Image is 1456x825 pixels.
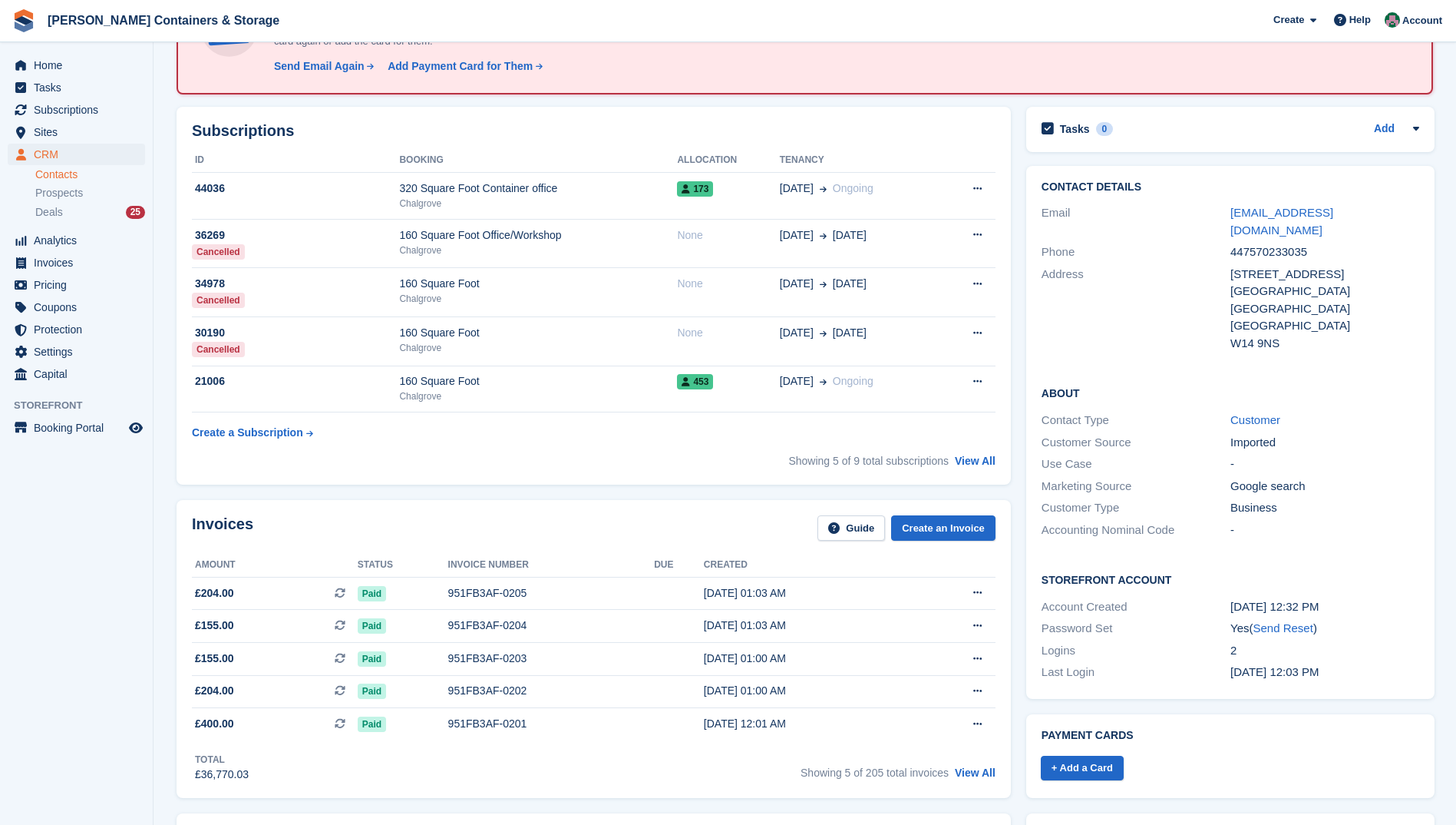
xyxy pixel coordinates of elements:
div: Imported [1230,434,1419,452]
a: menu [8,341,145,363]
a: menu [8,77,145,98]
div: Account Created [1042,598,1230,616]
div: Chalgrove [399,244,677,257]
span: Ongoing [833,182,873,194]
h2: Contact Details [1042,181,1419,194]
div: [GEOGRAPHIC_DATA] [1230,317,1419,335]
span: Subscriptions [34,99,126,121]
div: Add Payment Card for Them [388,58,533,75]
a: menu [8,144,145,165]
span: Settings [34,341,126,363]
a: View All [955,455,995,467]
div: Email [1042,204,1230,239]
span: Paid [358,618,386,634]
th: Due [654,553,704,578]
div: Marketing Source [1042,478,1230,495]
div: [DATE] 01:00 AM [704,651,913,667]
span: ( ) [1249,621,1316,634]
span: Invoices [34,252,126,273]
div: Yes [1230,620,1419,638]
h2: Tasks [1060,122,1090,136]
span: Tasks [34,77,126,98]
span: [DATE] [780,276,814,292]
th: Amount [192,553,358,578]
span: Account [1402,13,1442,28]
span: Prospects [35,186,83,200]
span: 173 [677,181,713,197]
a: menu [8,99,145,121]
a: Create a Subscription [192,419,313,447]
span: Sites [34,121,126,143]
div: 2 [1230,642,1419,660]
span: £155.00 [195,618,234,634]
div: [GEOGRAPHIC_DATA] [1230,300,1419,318]
span: Paid [358,717,386,732]
div: Use Case [1042,456,1230,473]
th: Invoice number [448,553,655,578]
div: Phone [1042,244,1230,261]
div: £36,770.03 [195,767,249,783]
div: None [677,276,779,292]
div: W14 9NS [1230,335,1419,353]
a: menu [8,417,145,439]
th: Allocation [677,148,779,173]
span: Protection [34,319,126,340]
a: Create an Invoice [891,515,995,541]
th: Status [358,553,448,578]
span: Create [1273,12,1304,28]
div: Customer Type [1042,499,1230,517]
h2: Storefront Account [1042,572,1419,587]
a: Contacts [35,167,145,182]
a: menu [8,121,145,143]
div: 0 [1096,122,1114,136]
div: [DATE] 01:03 AM [704,618,913,634]
span: [DATE] [833,325,867,341]
span: Showing 5 of 205 total invoices [801,767,949,779]
div: Customer Source [1042,434,1230,452]
a: Deals 25 [35,204,145,220]
div: 320 Square Foot Container office [399,181,677,197]
a: Preview store [127,419,145,437]
span: Paid [358,684,386,699]
th: Created [704,553,913,578]
span: Capital [34,363,126,385]
div: [DATE] 01:03 AM [704,585,913,601]
a: Send Reset [1253,621,1312,634]
span: Ongoing [833,375,873,387]
div: Chalgrove [399,197,677,210]
a: Guide [817,515,885,541]
a: View All [955,767,995,779]
div: 951FB3AF-0202 [448,683,655,699]
th: Booking [399,148,677,173]
div: Accounting Nominal Code [1042,522,1230,539]
span: [DATE] [833,227,867,244]
span: Booking Portal [34,417,126,439]
span: Paid [358,651,386,667]
div: 951FB3AF-0204 [448,618,655,634]
div: Cancelled [192,244,245,260]
span: Showing 5 of 9 total subscriptions [788,455,949,467]
div: Chalgrove [399,389,677,403]
time: 2023-09-05 11:03:11 UTC [1230,665,1319,678]
img: Julia Marcham [1385,12,1400,28]
span: [DATE] [780,227,814,244]
div: 44036 [192,181,399,197]
a: Prospects [35,185,145,201]
h2: Payment cards [1042,730,1419,742]
span: Storefront [14,398,153,413]
a: Add Payment Card for Them [381,58,544,75]
div: 160 Square Foot [399,276,677,292]
span: £204.00 [195,683,234,699]
h2: About [1042,385,1419,400]
span: £400.00 [195,716,234,732]
a: menu [8,230,145,251]
span: Coupons [34,297,126,318]
span: Analytics [34,230,126,251]
div: 951FB3AF-0203 [448,651,655,667]
div: Password Set [1042,620,1230,638]
div: [GEOGRAPHIC_DATA] [1230,283,1419,300]
div: Cancelled [192,342,245,357]
div: 160 Square Foot [399,325,677,341]
span: [DATE] [780,181,814,197]
span: [DATE] [780,373,814,389]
